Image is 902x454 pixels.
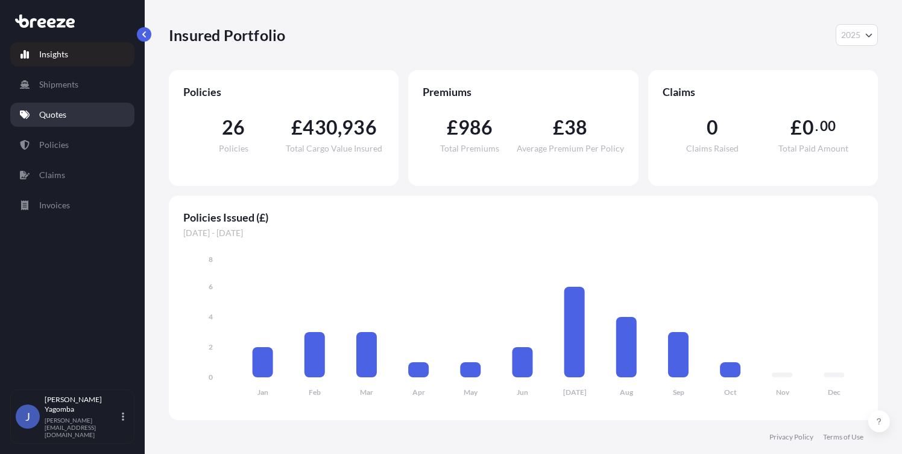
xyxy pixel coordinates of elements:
[219,144,248,153] span: Policies
[222,118,245,137] span: 26
[517,144,624,153] span: Average Premium Per Policy
[823,432,863,442] a: Terms of Use
[286,144,382,153] span: Total Cargo Value Insured
[169,25,285,45] p: Insured Portfolio
[790,118,802,137] span: £
[342,118,377,137] span: 936
[183,227,863,239] span: [DATE] - [DATE]
[707,118,718,137] span: 0
[39,48,68,60] p: Insights
[778,144,848,153] span: Total Paid Amount
[564,118,587,137] span: 38
[209,255,213,264] tspan: 8
[209,282,213,291] tspan: 6
[673,388,684,397] tspan: Sep
[841,29,860,41] span: 2025
[45,417,119,438] p: [PERSON_NAME][EMAIL_ADDRESS][DOMAIN_NAME]
[209,342,213,351] tspan: 2
[257,388,268,397] tspan: Jan
[10,163,134,187] a: Claims
[39,78,78,91] p: Shipments
[447,118,458,137] span: £
[209,372,213,382] tspan: 0
[291,118,303,137] span: £
[412,388,425,397] tspan: Apr
[360,388,373,397] tspan: Mar
[620,388,634,397] tspan: Aug
[309,388,321,397] tspan: Feb
[663,85,863,99] span: Claims
[563,388,587,397] tspan: [DATE]
[10,42,134,66] a: Insights
[303,118,338,137] span: 430
[820,121,836,131] span: 00
[10,72,134,97] a: Shipments
[25,411,30,423] span: J
[39,169,65,181] p: Claims
[10,103,134,127] a: Quotes
[836,24,878,46] button: Year Selector
[553,118,564,137] span: £
[464,388,478,397] tspan: May
[209,312,213,321] tspan: 4
[10,193,134,217] a: Invoices
[39,109,66,121] p: Quotes
[183,210,863,225] span: Policies Issued (£)
[517,388,528,397] tspan: Jun
[183,85,384,99] span: Policies
[10,133,134,157] a: Policies
[39,139,69,151] p: Policies
[686,144,739,153] span: Claims Raised
[828,388,840,397] tspan: Dec
[776,388,790,397] tspan: Nov
[39,199,70,211] p: Invoices
[338,118,342,137] span: ,
[815,121,818,131] span: .
[458,118,493,137] span: 986
[45,395,119,414] p: [PERSON_NAME] Yagomba
[423,85,623,99] span: Premiums
[769,432,813,442] a: Privacy Policy
[440,144,499,153] span: Total Premiums
[803,118,814,137] span: 0
[724,388,737,397] tspan: Oct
